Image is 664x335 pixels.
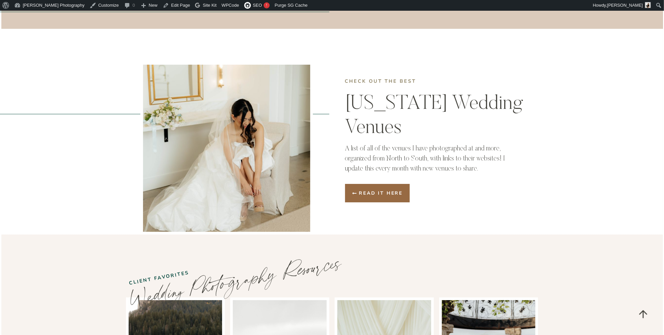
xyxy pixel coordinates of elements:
span: [PERSON_NAME] [607,3,643,8]
span: Site Kit [203,3,216,8]
a: Scroll to top [632,303,654,325]
p: check out the best [345,78,524,85]
a: Read it here [345,184,410,202]
span: Read it here [359,190,403,197]
div: ! [264,2,270,8]
img: bride putting on her shoes [140,62,313,234]
p: A list of all of the venues I have photographed at and more, organized from North to South, with ... [345,144,524,174]
span: SEO [253,3,262,8]
p: Wedding Photography Resources [126,213,537,314]
a: [US_STATE] Wedding Venues [345,94,523,138]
